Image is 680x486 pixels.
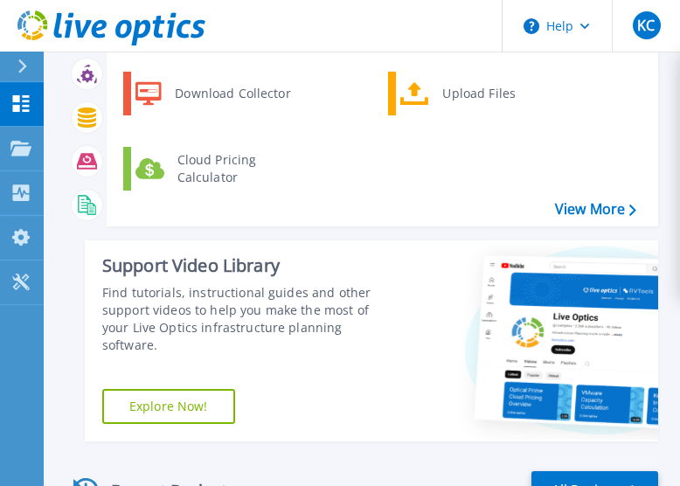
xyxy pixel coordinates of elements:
[123,72,302,115] a: Download Collector
[555,201,636,218] a: View More
[102,389,235,424] a: Explore Now!
[388,72,567,115] a: Upload Files
[123,147,302,191] a: Cloud Pricing Calculator
[102,284,392,354] div: Find tutorials, instructional guides and other support videos to help you make the most of your L...
[102,254,392,277] div: Support Video Library
[166,76,298,111] div: Download Collector
[169,151,298,186] div: Cloud Pricing Calculator
[434,76,563,111] div: Upload Files
[637,18,655,32] span: KC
